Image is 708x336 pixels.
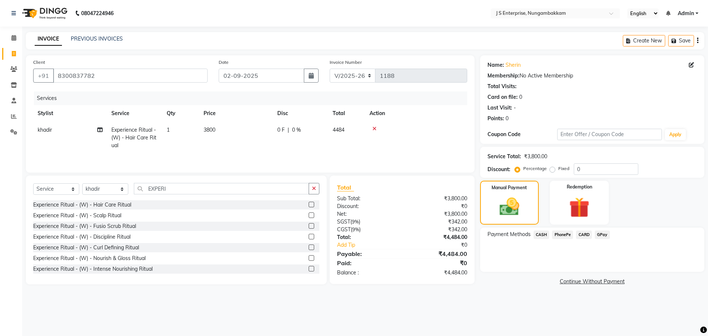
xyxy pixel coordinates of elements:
[493,195,525,218] img: _cash.svg
[482,278,703,285] a: Continue Without Payment
[332,249,402,258] div: Payable:
[402,218,472,226] div: ₹342.00
[33,105,107,122] th: Stylist
[33,233,131,241] div: Experience Ritual - (W) - Discipline Ritual
[167,127,170,133] span: 1
[333,127,344,133] span: 4484
[487,72,697,80] div: No Active Membership
[19,3,69,24] img: logo
[487,93,518,101] div: Card on file:
[332,233,402,241] div: Total:
[576,231,592,239] span: CARD
[365,105,467,122] th: Action
[402,202,472,210] div: ₹0
[402,233,472,241] div: ₹4,484.00
[563,195,596,220] img: _gift.svg
[332,195,402,202] div: Sub Total:
[332,210,402,218] div: Net:
[53,69,208,83] input: Search by Name/Mobile/Email/Code
[492,184,527,191] label: Manual Payment
[506,115,509,122] div: 0
[352,219,359,225] span: 9%
[33,69,54,83] button: +91
[514,104,516,112] div: -
[487,83,517,90] div: Total Visits:
[33,244,139,252] div: Experience Ritual - (W) - Curl Defining Ritual
[332,259,402,267] div: Paid:
[487,131,557,138] div: Coupon Code
[219,59,229,66] label: Date
[487,231,531,238] span: Payment Methods
[332,269,402,277] div: Balance :
[33,222,136,230] div: Experience Ritual - (W) - Fusio Scrub Ritual
[487,153,521,160] div: Service Total:
[34,91,473,105] div: Services
[107,105,162,122] th: Service
[33,254,146,262] div: Experience Ritual - (W) - Nourish & Gloss Ritual
[337,218,350,225] span: SGST
[332,241,414,249] a: Add Tip
[487,115,504,122] div: Points:
[402,195,472,202] div: ₹3,800.00
[33,212,121,219] div: Experience Ritual - (W) - Scalp Ritual
[402,269,472,277] div: ₹4,484.00
[402,226,472,233] div: ₹342.00
[487,166,510,173] div: Discount:
[506,61,521,69] a: Sherin
[487,104,512,112] div: Last Visit:
[352,226,359,232] span: 9%
[665,129,686,140] button: Apply
[487,61,504,69] div: Name:
[414,241,472,249] div: ₹0
[557,129,662,140] input: Enter Offer / Coupon Code
[292,126,301,134] span: 0 %
[534,231,549,239] span: CASH
[552,231,573,239] span: PhonePe
[623,35,665,46] button: Create New
[273,105,328,122] th: Disc
[33,59,45,66] label: Client
[35,32,62,46] a: INVOICE
[487,72,520,80] div: Membership:
[81,3,114,24] b: 08047224946
[337,226,351,233] span: CGST
[332,218,402,226] div: ( )
[558,165,569,172] label: Fixed
[71,35,123,42] a: PREVIOUS INVOICES
[204,127,215,133] span: 3800
[330,59,362,66] label: Invoice Number
[277,126,285,134] span: 0 F
[332,202,402,210] div: Discount:
[134,183,309,194] input: Search or Scan
[678,10,694,17] span: Admin
[668,35,694,46] button: Save
[38,127,52,133] span: khadir
[33,201,131,209] div: Experience Ritual - (W) - Hair Care Ritual
[523,165,547,172] label: Percentage
[402,259,472,267] div: ₹0
[567,184,592,190] label: Redemption
[402,249,472,258] div: ₹4,484.00
[288,126,289,134] span: |
[111,127,156,149] span: Experience Ritual - (W) - Hair Care Ritual
[337,184,354,191] span: Total
[595,231,610,239] span: GPay
[199,105,273,122] th: Price
[519,93,522,101] div: 0
[524,153,547,160] div: ₹3,800.00
[402,210,472,218] div: ₹3,800.00
[332,226,402,233] div: ( )
[162,105,199,122] th: Qty
[328,105,365,122] th: Total
[33,265,153,273] div: Experience Ritual - (W) - Intense Nourishing Ritual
